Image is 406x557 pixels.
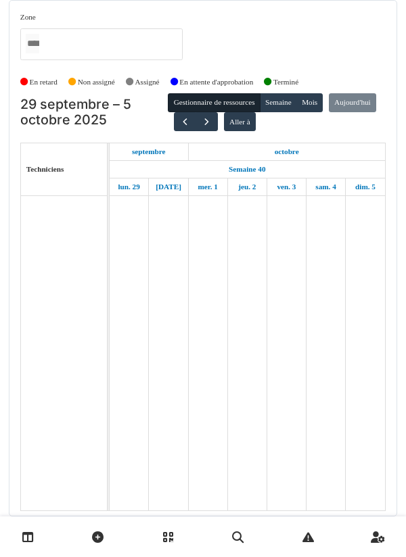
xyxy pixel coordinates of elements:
[235,178,259,195] a: 2 octobre 2025
[271,143,302,160] a: 1 octobre 2025
[194,178,221,195] a: 1 octobre 2025
[224,112,256,131] button: Aller à
[168,93,260,112] button: Gestionnaire de ressources
[312,178,339,195] a: 4 octobre 2025
[352,178,379,195] a: 5 octobre 2025
[129,143,169,160] a: 29 septembre 2025
[152,178,185,195] a: 30 septembre 2025
[196,112,218,132] button: Suivant
[260,93,297,112] button: Semaine
[20,97,168,128] h2: 29 septembre – 5 octobre 2025
[225,161,269,178] a: Semaine 40
[26,34,39,53] input: Tous
[174,112,196,132] button: Précédent
[135,76,160,88] label: Assigné
[296,93,323,112] button: Mois
[30,76,58,88] label: En retard
[20,11,36,23] label: Zone
[329,93,376,112] button: Aujourd'hui
[114,178,143,195] a: 29 septembre 2025
[78,76,115,88] label: Non assigné
[273,178,299,195] a: 3 octobre 2025
[26,165,64,173] span: Techniciens
[179,76,253,88] label: En attente d'approbation
[273,76,298,88] label: Terminé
